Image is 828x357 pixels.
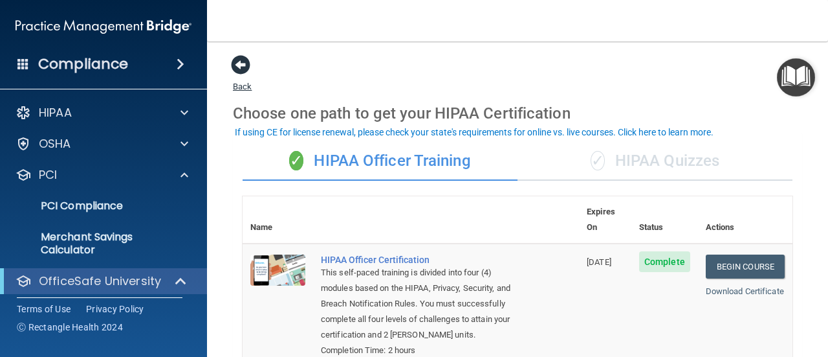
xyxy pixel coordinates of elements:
a: HIPAA [16,105,188,121]
a: Download Certificate [706,286,784,296]
span: Complete [639,251,690,272]
p: PCI [39,167,57,183]
div: HIPAA Officer Training [243,142,517,181]
span: ✓ [289,151,303,170]
th: Status [631,196,698,244]
p: OSHA [39,136,71,152]
p: PCI Compliance [8,200,185,213]
a: HIPAA Officer Certification [321,255,514,265]
a: PCI [16,167,188,183]
span: Ⓒ Rectangle Health 2024 [17,321,123,334]
th: Expires On [579,196,631,244]
h4: Compliance [38,55,128,73]
div: HIPAA Quizzes [517,142,792,181]
a: Privacy Policy [86,303,144,316]
span: [DATE] [587,257,611,267]
a: Terms of Use [17,303,71,316]
a: Begin Course [706,255,785,279]
span: ✓ [591,151,605,170]
div: Choose one path to get your HIPAA Certification [233,95,802,132]
button: Open Resource Center [777,58,815,97]
a: OSHA [16,136,188,152]
p: OfficeSafe University [39,273,161,289]
th: Name [243,196,313,244]
p: Merchant Savings Calculator [8,231,185,257]
div: This self-paced training is divided into four (4) modules based on the HIPAA, Privacy, Security, ... [321,265,514,343]
button: If using CE for license renewal, please check your state's requirements for online vs. live cours... [233,126,715,139]
a: Back [233,66,252,91]
a: OfficeSafe University [16,273,188,289]
th: Actions [698,196,792,244]
div: If using CE for license renewal, please check your state's requirements for online vs. live cours... [235,128,714,137]
img: PMB logo [16,14,191,40]
p: HIPAA [39,105,72,121]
